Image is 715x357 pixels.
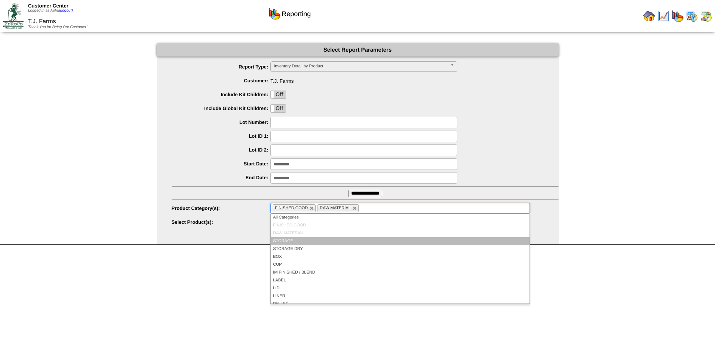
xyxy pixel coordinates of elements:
[686,10,698,22] img: calendarprod.gif
[268,8,280,20] img: graph.gif
[271,261,529,269] li: CUP
[172,78,271,83] label: Customer:
[172,219,271,225] label: Select Product(s):
[172,75,559,84] span: T.J. Farms
[3,3,24,28] img: ZoRoCo_Logo(Green%26Foil)%20jpg.webp
[282,10,311,18] span: Reporting
[172,133,271,139] label: Lot ID 1:
[172,92,271,97] label: Include Kit Children:
[672,10,684,22] img: graph.gif
[320,206,351,210] span: RAW MATERIAL
[172,205,271,211] label: Product Category(s):
[274,62,447,71] span: Inventory Detail by Product
[643,10,655,22] img: home.gif
[271,292,529,300] li: LINER
[271,269,529,277] li: IM FINISHED / BLEND
[271,222,529,229] li: FINISHED GOOD
[271,253,529,261] li: BOX
[271,105,286,112] label: Off
[271,237,529,245] li: STORAGE
[271,300,529,308] li: PALLET
[157,43,559,57] div: Select Report Parameters
[172,147,271,153] label: Lot ID 2:
[275,206,308,210] span: FINISHED GOOD
[271,229,529,237] li: RAW MATERIAL
[271,277,529,284] li: LABEL
[172,106,271,111] label: Include Global Kit Children:
[271,91,286,98] label: Off
[28,9,73,13] span: Logged in as Apfna
[700,10,712,22] img: calendarinout.gif
[172,175,271,180] label: End Date:
[271,214,529,222] li: All Categories
[270,91,286,99] div: OnOff
[172,64,271,70] label: Report Type:
[271,284,529,292] li: LID
[28,3,68,9] span: Customer Center
[28,18,56,25] span: T.J. Farms
[28,25,88,29] span: Thank You for Being Our Customer!
[172,161,271,167] label: Start Date:
[271,245,529,253] li: STORAGE DRY
[60,9,73,13] a: (logout)
[270,104,286,113] div: OnOff
[657,10,669,22] img: line_graph.gif
[172,119,271,125] label: Lot Number:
